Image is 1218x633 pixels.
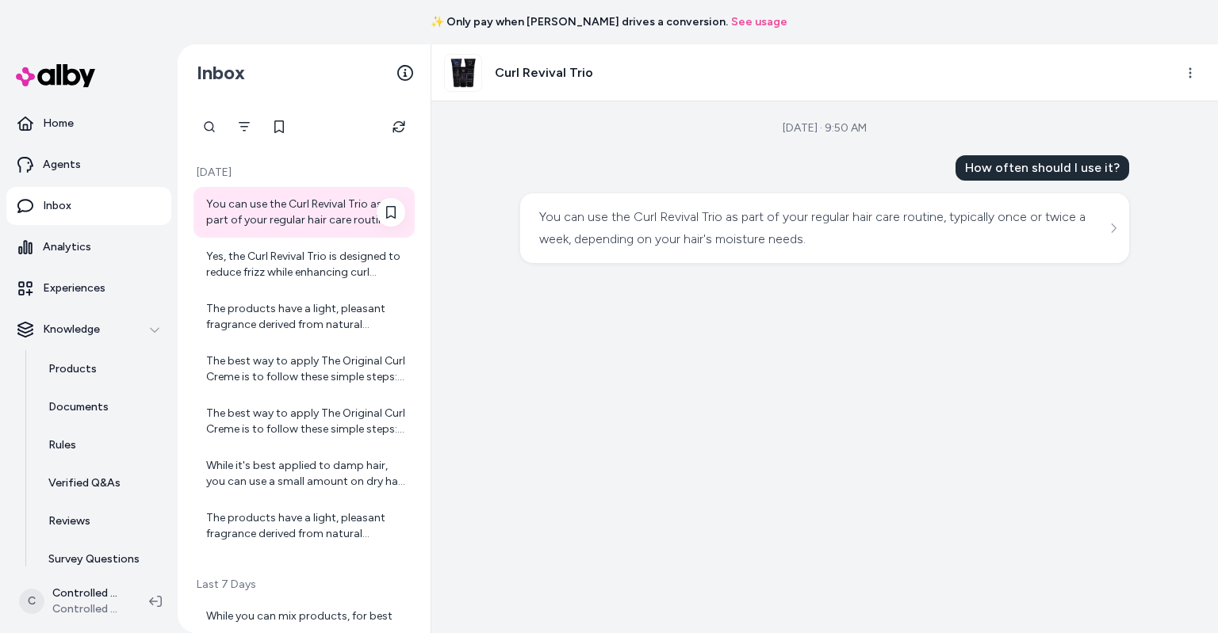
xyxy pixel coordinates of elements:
a: The best way to apply The Original Curl Creme is to follow these simple steps: 1. Start with clea... [193,396,415,447]
p: Agents [43,157,81,173]
a: Rules [33,426,171,464]
p: Knowledge [43,322,100,337]
button: Knowledge [6,311,171,349]
a: Home [6,105,171,143]
a: Documents [33,388,171,426]
a: Reviews [33,502,171,540]
span: ✨ Only pay when [PERSON_NAME] drives a conversion. [431,14,728,30]
a: The products have a light, pleasant fragrance derived from natural ingredients, providing a refre... [193,292,415,342]
div: [DATE] · 9:50 AM [783,120,867,136]
div: You can use the Curl Revival Trio as part of your regular hair care routine, typically once or tw... [206,196,405,228]
button: Refresh [383,111,415,143]
a: Agents [6,146,171,184]
button: See more [1104,219,1123,238]
div: The products have a light, pleasant fragrance derived from natural ingredients, providing a refre... [206,510,405,542]
a: Products [33,350,171,388]
a: The products have a light, pleasant fragrance derived from natural ingredients, providing a refre... [193,501,415,551]
p: Home [43,116,74,132]
p: Products [48,361,97,377]
div: You can use the Curl Revival Trio as part of your regular hair care routine, typically once or tw... [539,206,1106,250]
button: CControlled Chaos ShopifyControlled Chaos [10,576,136,627]
p: Controlled Chaos Shopify [52,585,124,601]
a: Analytics [6,228,171,266]
p: Last 7 Days [193,577,415,593]
div: While it's best applied to damp hair, you can use a small amount on dry hair for touch-ups and ad... [206,458,405,490]
img: alby Logo [16,64,95,87]
h3: Curl Revival Trio [495,63,593,82]
span: C [19,589,44,614]
a: Survey Questions [33,540,171,578]
span: Controlled Chaos [52,601,124,617]
div: The products have a light, pleasant fragrance derived from natural ingredients, providing a refre... [206,301,405,333]
h2: Inbox [197,61,245,85]
button: Filter [228,111,260,143]
a: Experiences [6,269,171,307]
div: Yes, the Curl Revival Trio is designed to reduce frizz while enhancing curl definition and bounce. [206,249,405,280]
p: Documents [48,399,109,415]
p: Survey Questions [48,551,140,567]
a: You can use the Curl Revival Trio as part of your regular hair care routine, typically once or tw... [193,187,415,238]
img: Trio_Bundle_a5d4e76b-df50-44b7-92bb-5a57530ad477.jpg [445,55,481,91]
a: Inbox [6,187,171,225]
div: The best way to apply The Original Curl Creme is to follow these simple steps: 1. Start with clea... [206,406,405,437]
p: Analytics [43,239,91,255]
p: Inbox [43,198,71,214]
a: Yes, the Curl Revival Trio is designed to reduce frizz while enhancing curl definition and bounce. [193,239,415,290]
p: Experiences [43,280,105,296]
a: Verified Q&As [33,464,171,502]
a: See usage [731,14,787,30]
p: [DATE] [193,165,415,181]
a: The best way to apply The Original Curl Creme is to follow these simple steps: 1. Start with clea... [193,344,415,395]
div: How often should I use it? [956,155,1129,181]
p: Rules [48,437,76,453]
p: Verified Q&As [48,475,121,491]
a: While it's best applied to damp hair, you can use a small amount on dry hair for touch-ups and ad... [193,448,415,499]
p: Reviews [48,513,90,529]
div: The best way to apply The Original Curl Creme is to follow these simple steps: 1. Start with clea... [206,353,405,385]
